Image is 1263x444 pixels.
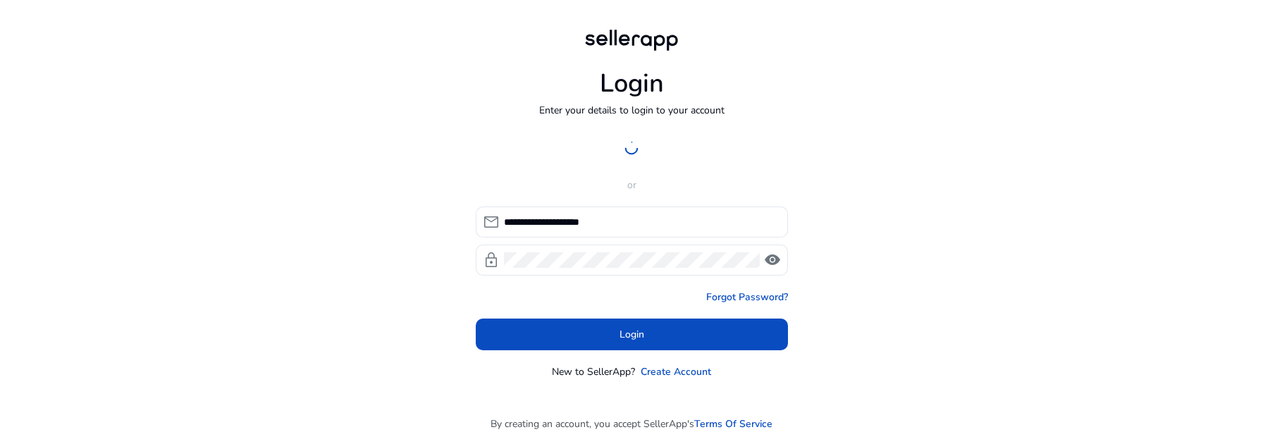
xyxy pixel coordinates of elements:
[476,178,788,192] p: or
[600,68,664,99] h1: Login
[476,319,788,350] button: Login
[552,364,635,379] p: New to SellerApp?
[764,252,781,269] span: visibility
[706,290,788,304] a: Forgot Password?
[483,214,500,230] span: mail
[483,252,500,269] span: lock
[539,103,725,118] p: Enter your details to login to your account
[641,364,711,379] a: Create Account
[694,417,772,431] a: Terms Of Service
[620,327,644,342] span: Login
